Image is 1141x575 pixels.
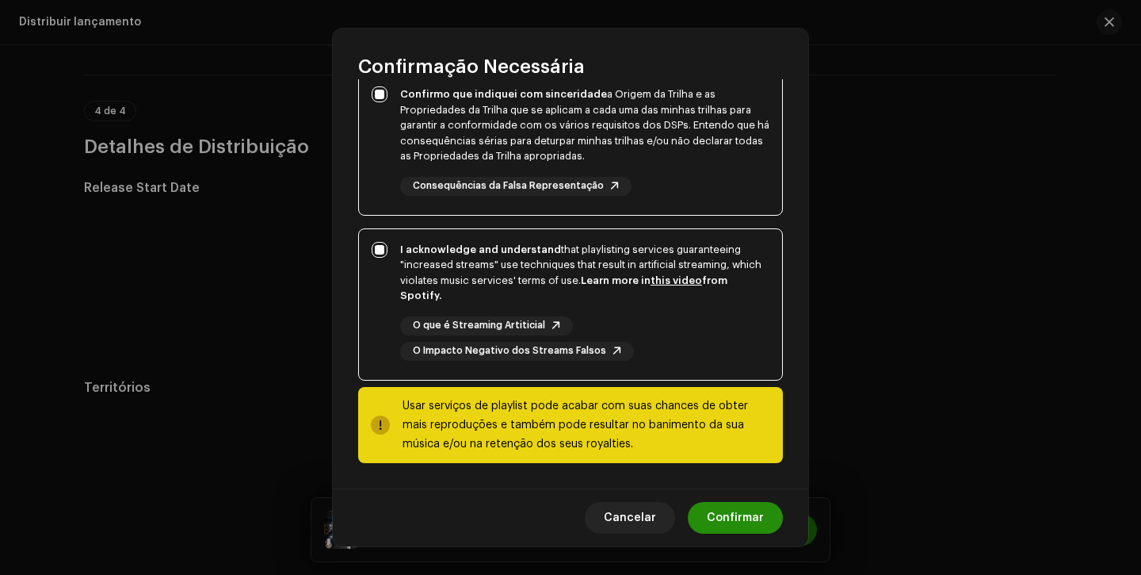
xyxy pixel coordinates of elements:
span: Cancelar [604,502,656,534]
button: Confirmar [688,502,783,534]
div: a Origem da Trilha e as Propriedades da Trilha que se aplicam a cada uma das minhas trilhas para ... [400,86,769,164]
span: Consequências da Falsa Representação [413,181,604,191]
p-togglebutton: I acknowledge and understandthat playlisting services guaranteeing "increased streams" use techni... [358,228,783,381]
button: Cancelar [585,502,675,534]
div: Usar serviços de playlist pode acabar com suas chances de obter mais reproduções e também pode re... [403,397,770,454]
div: that playlisting services guaranteeing "increased streams" use techniques that result in artifici... [400,242,769,304]
p-togglebutton: Confirmo que indiquei com sinceridadea Origem da Trilha e as Propriedades da Trilha que se aplica... [358,73,783,216]
span: O que é Streaming Artiticial [413,320,545,331]
a: this video [651,275,702,286]
span: Confirmação Necessária [358,54,585,79]
span: Confirmar [707,502,764,534]
span: O Impacto Negativo dos Streams Falsos [413,346,606,356]
strong: I acknowledge and understand [400,244,561,255]
strong: Confirmo que indiquei com sinceridade [400,89,607,99]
